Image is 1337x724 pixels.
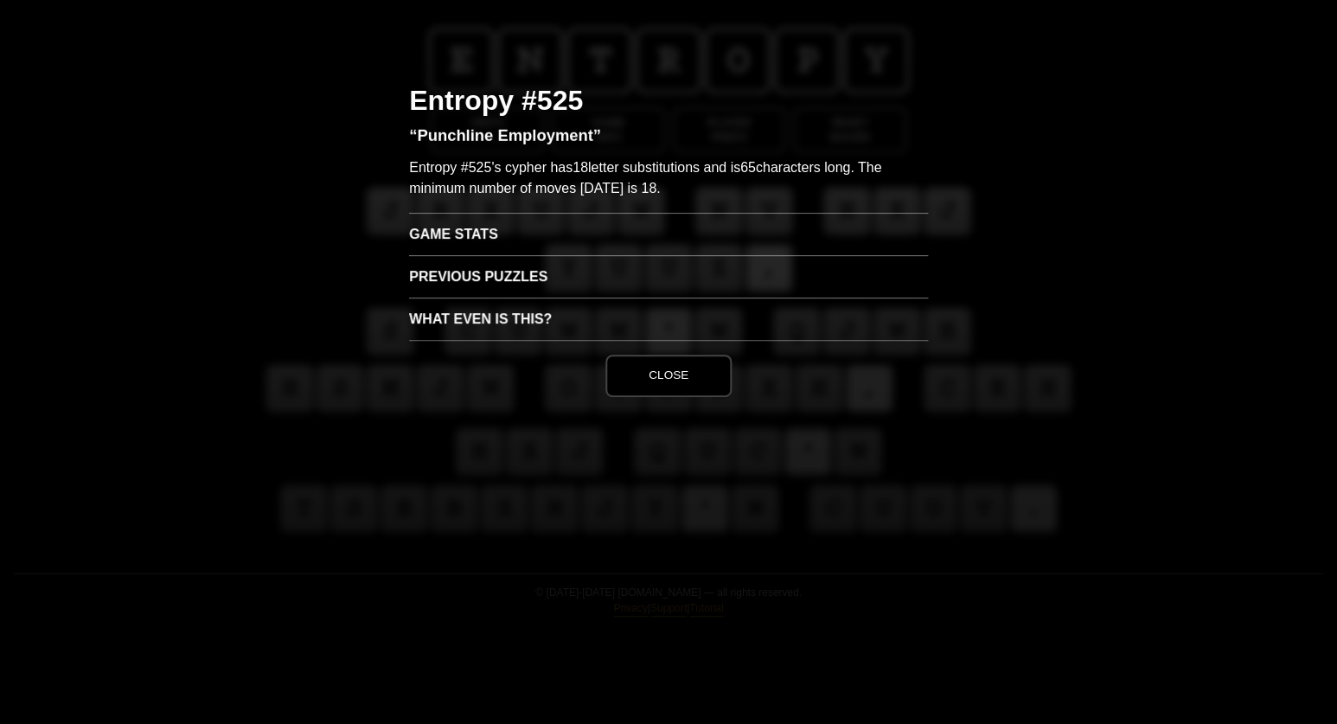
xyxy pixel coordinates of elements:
[740,160,756,175] span: 65
[409,298,928,340] h3: What even is this?
[573,160,588,175] span: 18
[409,255,928,298] h3: Previous Puzzles
[605,355,732,396] button: Close
[409,128,928,157] h3: “Punchline Employment”
[409,157,928,213] p: Entropy #525's cypher has letter substitutions and is characters long. The minimum number of move...
[409,86,928,128] h2: Entropy #525
[409,213,928,255] h3: Game Stats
